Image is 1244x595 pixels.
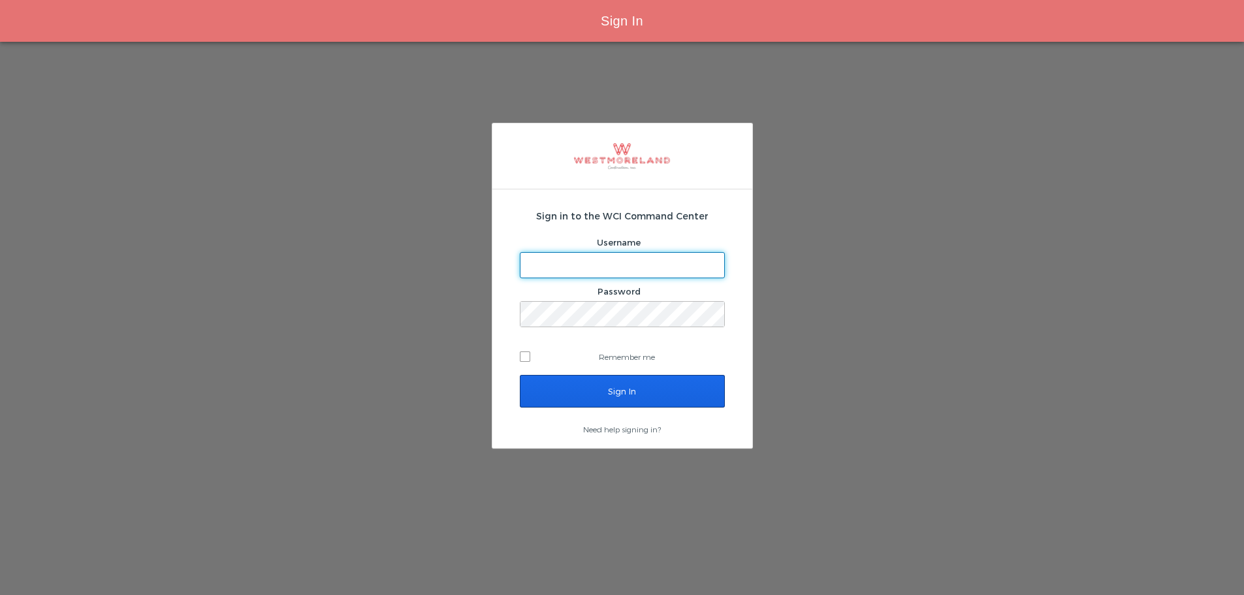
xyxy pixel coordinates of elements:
[601,14,643,28] span: Sign In
[583,425,661,434] a: Need help signing in?
[520,347,725,366] label: Remember me
[520,209,725,223] h2: Sign in to the WCI Command Center
[598,286,641,297] label: Password
[520,375,725,408] input: Sign In
[597,237,641,248] label: Username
